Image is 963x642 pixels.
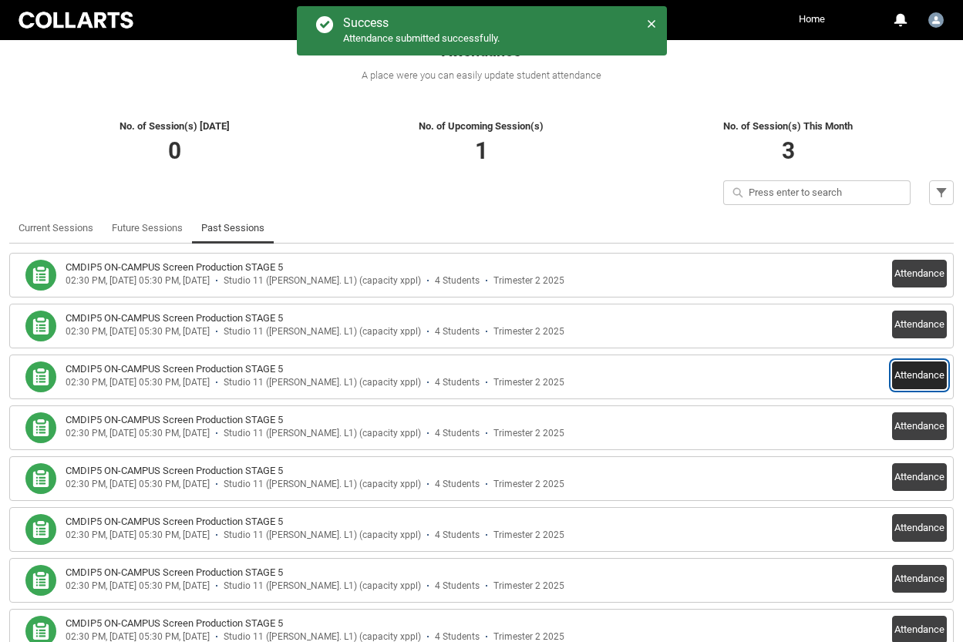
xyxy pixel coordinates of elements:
[493,275,564,287] div: Trimester 2 2025
[493,428,564,439] div: Trimester 2 2025
[435,326,480,338] div: 4 Students
[66,311,283,326] h3: CMDIP5 ON-CAMPUS Screen Production STAGE 5
[435,275,480,287] div: 4 Students
[493,326,564,338] div: Trimester 2 2025
[435,529,480,541] div: 4 Students
[892,565,947,593] button: Attendance
[343,15,500,31] div: Success
[782,137,795,164] span: 3
[66,412,283,428] h3: CMDIP5 ON-CAMPUS Screen Production STAGE 5
[224,529,421,541] div: Studio 11 ([PERSON_NAME]. L1) (capacity xppl)
[192,213,274,244] li: Past Sessions
[66,275,210,287] div: 02:30 PM, [DATE] 05:30 PM, [DATE]
[112,213,183,244] a: Future Sessions
[66,361,283,377] h3: CMDIP5 ON-CAMPUS Screen Production STAGE 5
[723,180,911,205] input: Press enter to search
[493,479,564,490] div: Trimester 2 2025
[723,120,853,132] span: No. of Session(s) This Month
[435,428,480,439] div: 4 Students
[19,213,93,244] a: Current Sessions
[201,213,264,244] a: Past Sessions
[66,580,210,592] div: 02:30 PM, [DATE] 05:30 PM, [DATE]
[66,428,210,439] div: 02:30 PM, [DATE] 05:30 PM, [DATE]
[493,529,564,541] div: Trimester 2 2025
[929,180,954,205] button: Filter
[224,275,421,287] div: Studio 11 ([PERSON_NAME]. L1) (capacity xppl)
[224,580,421,592] div: Studio 11 ([PERSON_NAME]. L1) (capacity xppl)
[224,479,421,490] div: Studio 11 ([PERSON_NAME]. L1) (capacity xppl)
[475,137,488,164] span: 1
[892,260,947,287] button: Attendance
[66,463,283,479] h3: CMDIP5 ON-CAMPUS Screen Production STAGE 5
[795,8,829,31] a: Home
[419,120,544,132] span: No. of Upcoming Session(s)
[66,616,283,631] h3: CMDIP5 ON-CAMPUS Screen Production STAGE 5
[66,479,210,490] div: 02:30 PM, [DATE] 05:30 PM, [DATE]
[66,326,210,338] div: 02:30 PM, [DATE] 05:30 PM, [DATE]
[892,412,947,440] button: Attendance
[103,213,192,244] li: Future Sessions
[66,514,283,529] h3: CMDIP5 ON-CAMPUS Screen Production STAGE 5
[892,311,947,338] button: Attendance
[892,463,947,491] button: Attendance
[66,260,283,275] h3: CMDIP5 ON-CAMPUS Screen Production STAGE 5
[435,377,480,388] div: 4 Students
[493,377,564,388] div: Trimester 2 2025
[435,580,480,592] div: 4 Students
[924,6,948,31] button: User Profile Eva.Otsing
[66,529,210,541] div: 02:30 PM, [DATE] 05:30 PM, [DATE]
[224,428,421,439] div: Studio 11 ([PERSON_NAME]. L1) (capacity xppl)
[9,68,954,83] div: A place were you can easily update student attendance
[120,120,230,132] span: No. of Session(s) [DATE]
[928,12,944,28] img: Eva.Otsing
[435,479,480,490] div: 4 Students
[343,32,500,44] span: Attendance submitted successfully.
[66,565,283,580] h3: CMDIP5 ON-CAMPUS Screen Production STAGE 5
[66,377,210,388] div: 02:30 PM, [DATE] 05:30 PM, [DATE]
[892,514,947,542] button: Attendance
[9,213,103,244] li: Current Sessions
[224,326,421,338] div: Studio 11 ([PERSON_NAME]. L1) (capacity xppl)
[493,580,564,592] div: Trimester 2 2025
[224,377,421,388] div: Studio 11 ([PERSON_NAME]. L1) (capacity xppl)
[168,137,181,164] span: 0
[892,361,947,389] button: Attendance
